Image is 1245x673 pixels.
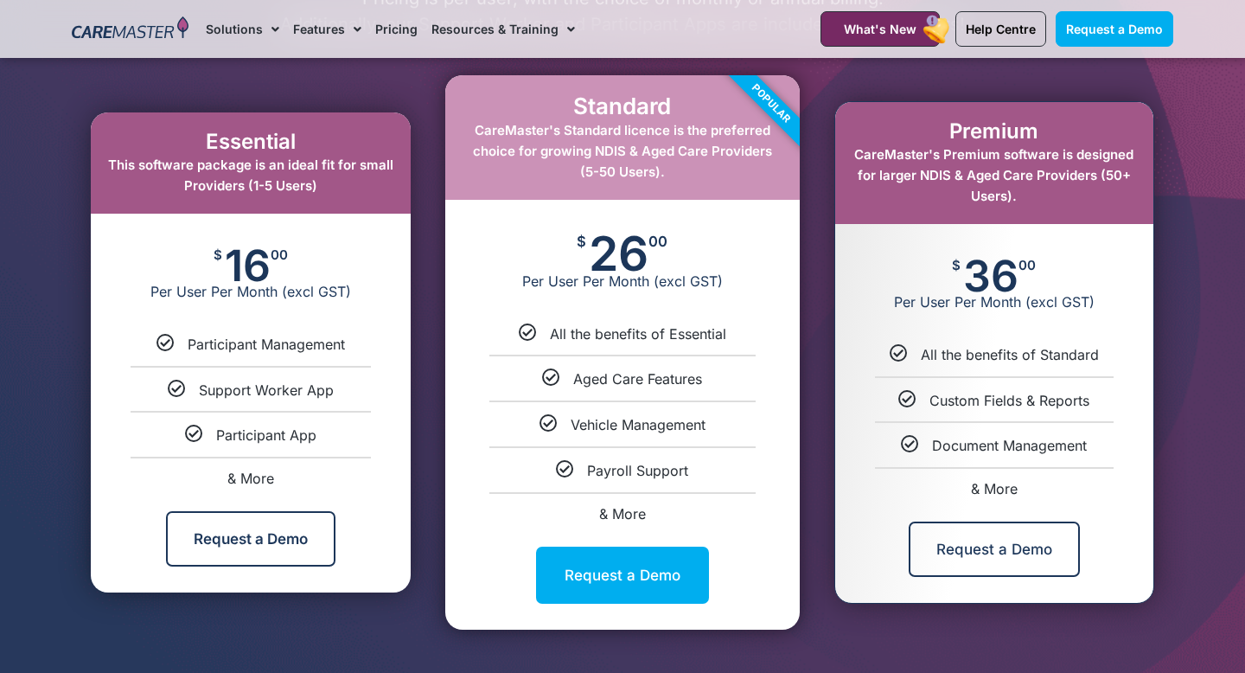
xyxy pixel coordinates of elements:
span: 00 [1018,259,1036,272]
span: Vehicle Management [571,416,705,433]
span: 00 [648,234,667,249]
span: All the benefits of Standard [921,346,1099,363]
span: CareMaster's Premium software is designed for larger NDIS & Aged Care Providers (50+ Users). [854,146,1133,204]
span: Payroll Support [587,462,688,479]
span: Per User Per Month (excl GST) [445,272,800,290]
span: Document Management [932,437,1087,454]
h2: Premium [852,119,1136,144]
span: 16 [225,248,271,283]
h2: Essential [108,130,393,155]
h2: Standard [463,93,782,119]
span: Per User Per Month (excl GST) [91,283,411,300]
span: Request a Demo [1066,22,1163,36]
span: This software package is an ideal fit for small Providers (1-5 Users) [108,157,393,194]
span: Per User Per Month (excl GST) [835,293,1153,311]
span: Help Centre [966,22,1036,36]
a: Help Centre [955,11,1046,47]
span: Aged Care Features [573,370,702,388]
a: Request a Demo [909,522,1080,577]
a: Request a Demo [166,511,335,567]
span: All the benefits of Essential [550,325,726,343]
span: Participant App [216,426,316,444]
span: $ [214,248,222,261]
img: CareMaster Logo [72,16,188,42]
span: $ [952,259,961,272]
span: CareMaster's Standard licence is the preferred choice for growing NDIS & Aged Care Providers (5-5... [473,122,772,180]
span: 36 [963,259,1018,293]
span: $ [577,234,586,249]
span: What's New [844,22,916,36]
span: 00 [271,248,288,261]
span: 26 [589,234,648,272]
div: Popular [673,5,870,202]
span: & More [599,505,646,522]
span: & More [971,480,1018,497]
span: Participant Management [188,336,345,353]
a: Request a Demo [536,547,709,604]
span: & More [227,470,274,487]
span: Custom Fields & Reports [929,392,1089,409]
a: What's New [820,11,940,47]
span: Support Worker App [199,381,334,399]
a: Request a Demo [1056,11,1173,47]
